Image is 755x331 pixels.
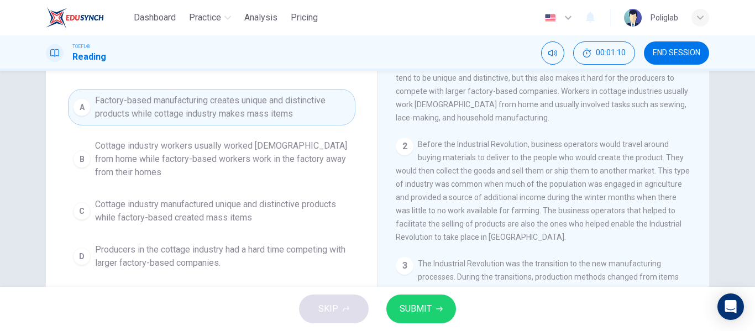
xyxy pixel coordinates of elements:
[573,41,635,65] div: Hide
[129,8,180,28] button: Dashboard
[717,293,744,320] div: Open Intercom Messenger
[396,138,413,155] div: 2
[134,11,176,24] span: Dashboard
[541,41,564,65] div: Mute
[624,9,642,27] img: Profile picture
[286,8,322,28] button: Pricing
[46,7,129,29] a: EduSynch logo
[653,49,700,57] span: END SESSION
[396,257,413,275] div: 3
[244,11,277,24] span: Analysis
[46,7,104,29] img: EduSynch logo
[95,198,350,224] span: Cottage industry manufactured unique and distinctive products while factory-based created mass items
[72,43,90,50] span: TOEFL®
[240,8,282,28] button: Analysis
[651,11,678,24] div: Poliglab
[396,140,690,241] span: Before the Industrial Revolution, business operators would travel around buying materials to deli...
[95,94,350,120] span: Factory-based manufacturing creates unique and distinctive products while cottage industry makes ...
[386,295,456,323] button: SUBMIT
[644,41,709,65] button: END SESSION
[596,49,626,57] span: 00:01:10
[73,202,91,220] div: C
[543,14,557,22] img: en
[73,98,91,116] div: A
[68,134,355,184] button: BCottage industry workers usually worked [DEMOGRAPHIC_DATA] from home while factory-based workers...
[73,248,91,265] div: D
[573,41,635,65] button: 00:01:10
[189,11,221,24] span: Practice
[68,238,355,275] button: DProducers in the cottage industry had a hard time competing with larger factory-based companies.
[185,8,235,28] button: Practice
[72,50,106,64] h1: Reading
[73,150,91,168] div: B
[68,89,355,125] button: AFactory-based manufacturing creates unique and distinctive products while cottage industry makes...
[400,301,432,317] span: SUBMIT
[68,193,355,229] button: CCottage industry manufactured unique and distinctive products while factory-based created mass i...
[95,139,350,179] span: Cottage industry workers usually worked [DEMOGRAPHIC_DATA] from home while factory-based workers ...
[95,243,350,270] span: Producers in the cottage industry had a hard time competing with larger factory-based companies.
[291,11,318,24] span: Pricing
